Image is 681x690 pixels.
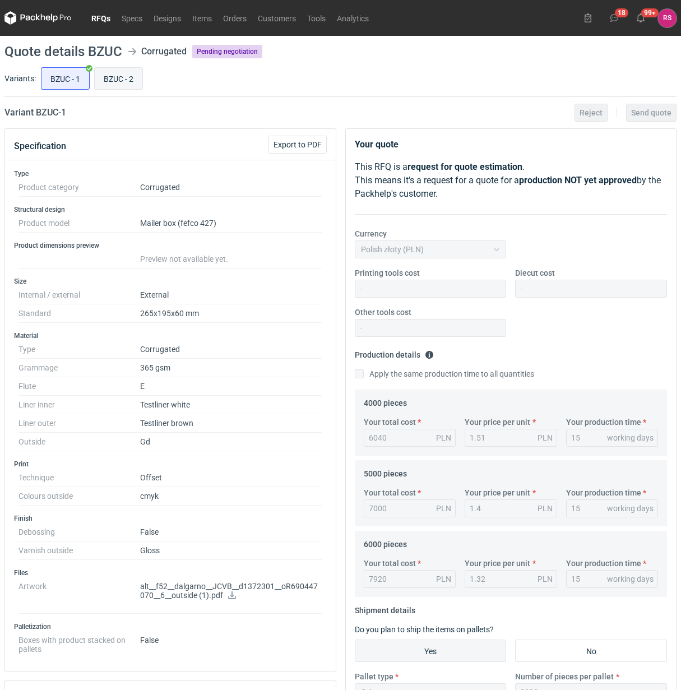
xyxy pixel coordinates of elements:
label: Your price per unit [465,416,530,428]
legend: Shipment details [355,601,415,615]
label: Your total cost [364,416,416,428]
dt: Artwork [18,577,140,614]
label: Number of pieces per pallet [515,671,614,682]
a: Analytics [331,11,374,25]
dt: Product category [18,178,140,197]
dt: Boxes with product stacked on pallets [18,631,140,654]
dd: Offset [140,469,322,487]
button: Specification [14,133,66,160]
a: Specs [116,11,148,25]
button: Send quote [626,104,677,122]
legend: 4000 pieces [364,394,407,407]
label: Other tools cost [355,307,411,318]
dd: Corrugated [140,178,322,197]
div: PLN [436,573,451,585]
dd: Testliner white [140,396,322,414]
dt: Product model [18,214,140,233]
label: Diecut cost [515,267,555,279]
label: Your total cost [364,558,416,569]
dt: Standard [18,304,140,323]
label: Pallet type [355,671,393,682]
dt: Flute [18,377,140,396]
dd: False [140,523,322,541]
a: Orders [217,11,252,25]
a: Tools [302,11,331,25]
dt: Liner inner [18,396,140,414]
div: PLN [436,432,451,443]
strong: Your quote [355,139,399,150]
label: Printing tools cost [355,267,420,279]
a: Items [187,11,217,25]
dt: Liner outer [18,414,140,433]
p: This RFQ is a . This means it's a request for a quote for a by the Packhelp's customer. [355,160,668,201]
label: Your total cost [364,487,416,498]
h1: Quote details BZUC [4,45,122,58]
span: Reject [580,109,603,117]
a: RFQs [86,11,116,25]
label: Apply the same production time to all quantities [355,368,534,379]
label: BZUC - 2 [94,67,143,90]
label: BZUC - 1 [41,67,90,90]
span: Export to PDF [274,141,322,149]
dd: 265x195x60 mm [140,304,322,323]
dt: Type [18,340,140,359]
h3: Size [14,277,327,286]
button: Reject [575,104,608,122]
span: Pending negotiation [192,45,262,58]
svg: Packhelp Pro [4,11,72,25]
dd: Mailer box (fefco 427) [140,214,322,233]
dd: Testliner brown [140,414,322,433]
div: Rafał Stani [658,9,677,27]
label: Your price per unit [465,487,530,498]
label: Your production time [566,487,641,498]
span: Send quote [631,109,671,117]
div: PLN [436,503,451,514]
h3: Type [14,169,327,178]
div: working days [607,503,654,514]
dt: Varnish outside [18,541,140,560]
h3: Finish [14,514,327,523]
label: Your price per unit [465,558,530,569]
dt: Outside [18,433,140,451]
div: PLN [538,432,553,443]
legend: 5000 pieces [364,465,407,478]
h3: Product dimensions preview [14,241,327,250]
dt: Internal / external [18,286,140,304]
dd: False [140,631,322,654]
label: Your production time [566,558,641,569]
div: Corrugated [141,45,187,58]
legend: Production details [355,346,434,359]
p: alt__f52__dalgarno__JCVB__d1372301__oR690447070__6__outside (1).pdf [140,582,322,601]
label: Do you plan to ship the items on pallets? [355,625,494,634]
h2: Variant BZUC - 1 [4,106,66,119]
h3: Palletization [14,622,327,631]
label: Your production time [566,416,641,428]
dd: Corrugated [140,340,322,359]
label: Currency [355,228,387,239]
span: Preview not available yet. [140,254,228,263]
button: 99+ [632,9,650,27]
a: Designs [148,11,187,25]
div: working days [607,573,654,585]
dt: Technique [18,469,140,487]
dt: Grammage [18,359,140,377]
h3: Files [14,568,327,577]
dt: Debossing [18,523,140,541]
h3: Print [14,460,327,469]
button: RS [658,9,677,27]
strong: request for quote estimation [407,161,522,172]
dd: E [140,377,322,396]
label: Variants: [4,73,36,84]
h3: Material [14,331,327,340]
div: PLN [538,573,553,585]
h3: Structural design [14,205,327,214]
dd: 365 gsm [140,359,322,377]
div: PLN [538,503,553,514]
div: working days [607,432,654,443]
strong: production NOT yet approved [519,175,637,186]
dd: Gloss [140,541,322,560]
dd: cmyk [140,487,322,506]
dt: Colours outside [18,487,140,506]
legend: 6000 pieces [364,535,407,549]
